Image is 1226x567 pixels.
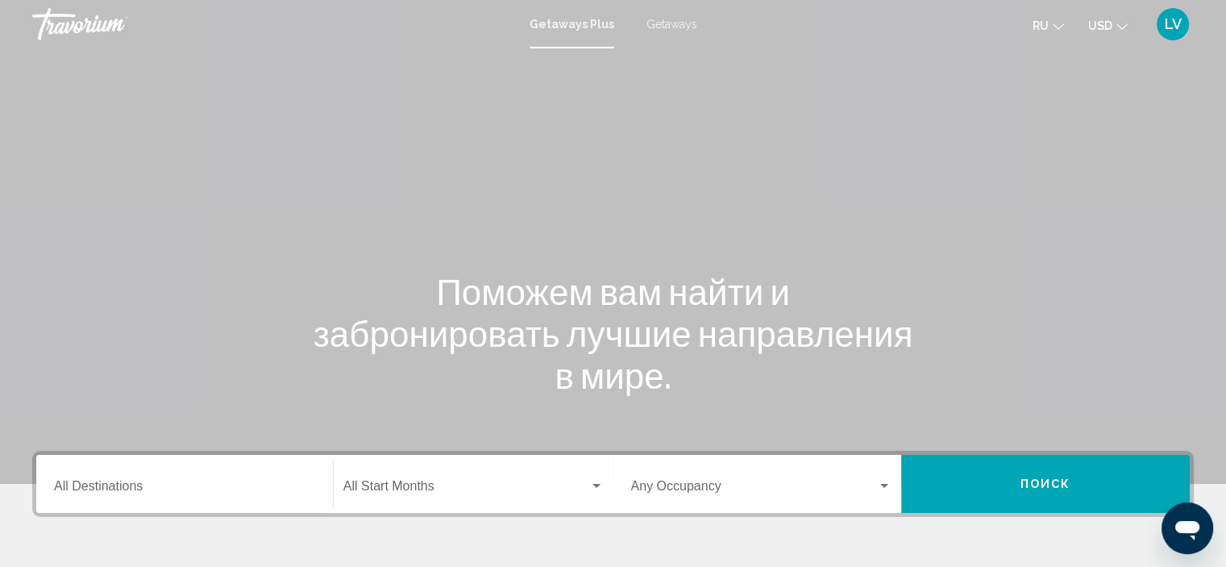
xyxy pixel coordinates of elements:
button: Change currency [1088,14,1128,37]
h1: Поможем вам найти и забронировать лучшие направления в мире. [311,270,916,396]
iframe: Button to launch messaging window [1162,502,1213,554]
span: ru [1033,19,1049,32]
span: LV [1165,16,1182,32]
span: Поиск [1020,478,1071,491]
a: Getaways Plus [530,18,614,31]
a: Travorium [32,8,513,40]
div: Search widget [36,455,1190,513]
a: Getaways [646,18,697,31]
span: USD [1088,19,1112,32]
button: Поиск [901,455,1190,513]
button: Change language [1033,14,1064,37]
button: User Menu [1152,7,1194,41]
